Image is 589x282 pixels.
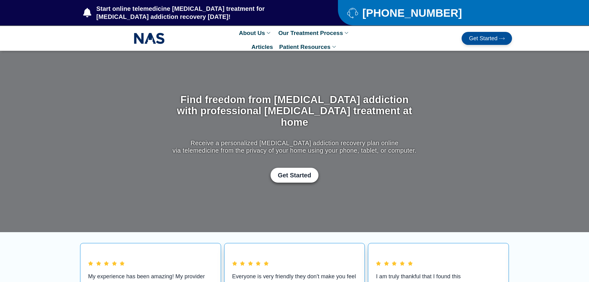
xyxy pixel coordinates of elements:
img: NAS_email_signature-removebg-preview.png [134,31,165,46]
span: Get Started [278,171,311,179]
span: [PHONE_NUMBER] [361,9,462,17]
h1: Find freedom from [MEDICAL_DATA] addiction with professional [MEDICAL_DATA] treatment at home [171,94,418,128]
a: About Us [236,26,275,40]
span: Start online telemedicine [MEDICAL_DATA] treatment for [MEDICAL_DATA] addiction recovery [DATE]! [95,5,314,21]
a: [PHONE_NUMBER] [347,7,497,18]
a: Get Started [462,32,512,45]
div: Get Started with Suboxone Treatment by filling-out this new patient packet form [171,168,418,183]
a: Our Treatment Process [275,26,353,40]
a: Patient Resources [276,40,341,54]
span: Get Started [469,36,497,41]
p: Receive a personalized [MEDICAL_DATA] addiction recovery plan online via telemedicine from the pr... [171,139,418,154]
a: Start online telemedicine [MEDICAL_DATA] treatment for [MEDICAL_DATA] addiction recovery [DATE]! [83,5,313,21]
a: Articles [248,40,276,54]
a: Get Started [271,168,319,183]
